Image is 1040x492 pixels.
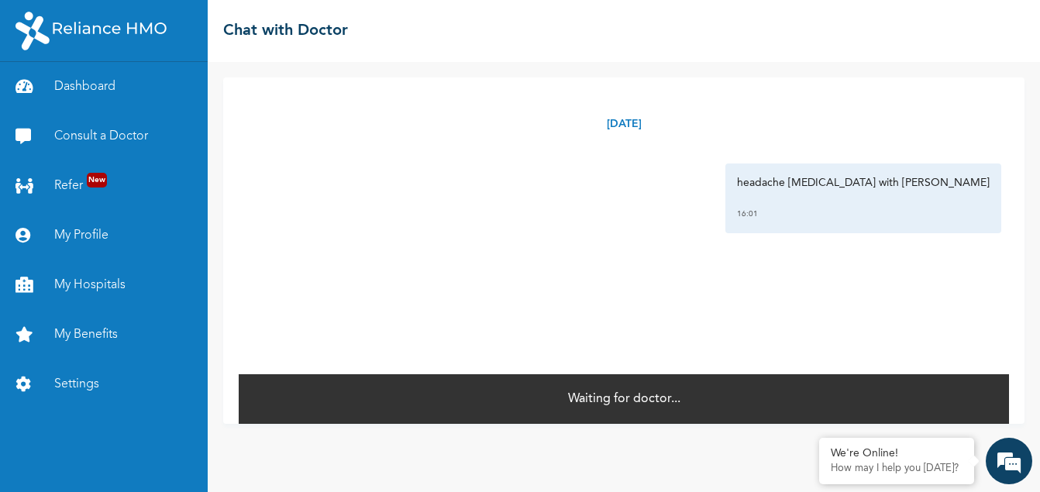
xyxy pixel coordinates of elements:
[87,173,107,188] span: New
[831,463,963,475] p: How may I help you today?
[737,175,990,191] p: headache [MEDICAL_DATA] with [PERSON_NAME]
[607,116,642,132] p: [DATE]
[568,390,680,408] p: Waiting for doctor...
[737,206,990,222] div: 16:01
[223,19,348,43] h2: Chat with Doctor
[15,12,167,50] img: RelianceHMO's Logo
[831,447,963,460] div: We're Online!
